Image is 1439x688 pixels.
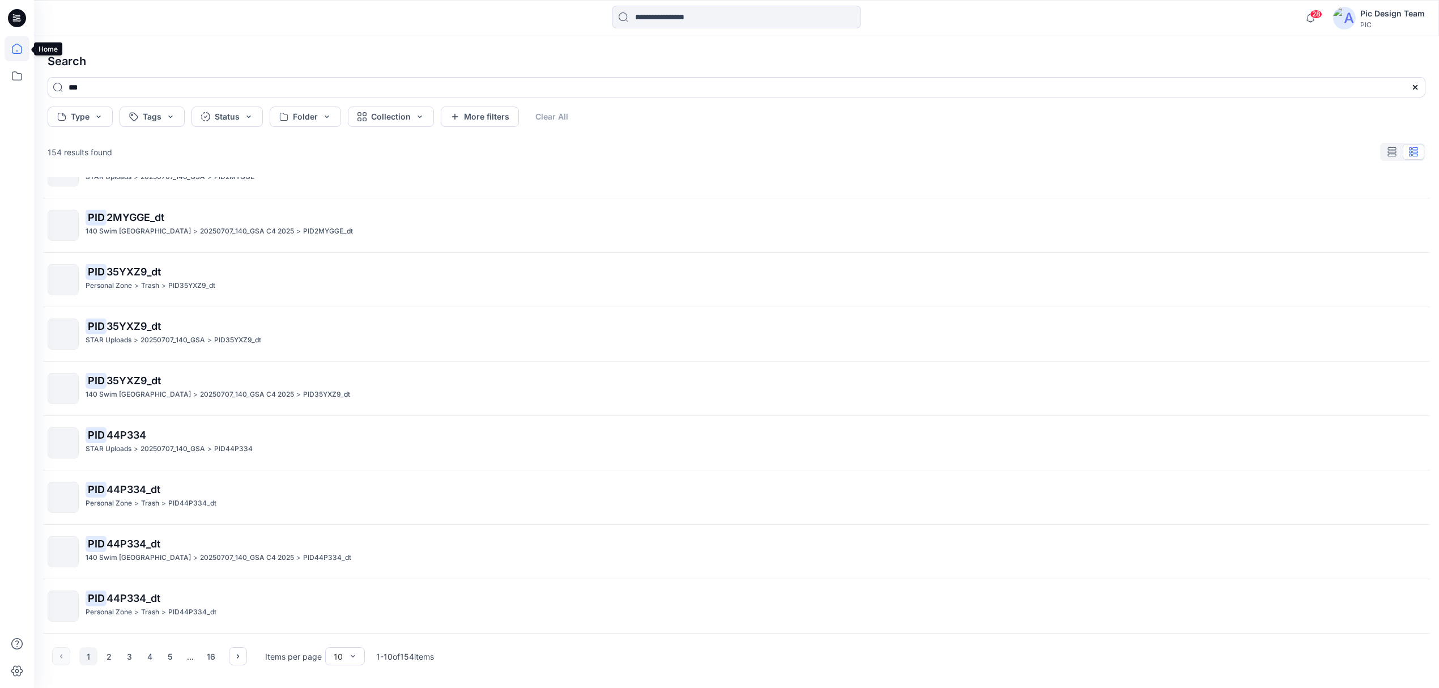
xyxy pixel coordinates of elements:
[107,375,161,387] span: 35YXZ9_dt
[134,280,139,292] p: >
[214,443,253,455] p: PID44P334
[41,475,1432,520] a: PID44P334_dtPersonal Zone>Trash>PID44P334_dt
[161,498,166,509] p: >
[41,257,1432,302] a: PID35YXZ9_dtPersonal Zone>Trash>PID35YXZ9_dt
[207,171,212,183] p: >
[181,647,199,665] div: ...
[207,443,212,455] p: >
[134,498,139,509] p: >
[134,443,138,455] p: >
[86,209,107,225] mark: PID
[207,334,212,346] p: >
[376,651,434,662] p: 1 - 10 of 154 items
[161,280,166,292] p: >
[86,590,107,606] mark: PID
[41,366,1432,411] a: PID35YXZ9_dt140 Swim [GEOGRAPHIC_DATA]>20250707_140_GSA C4 2025>PID35YXZ9_dt
[134,334,138,346] p: >
[141,606,159,618] p: Trash
[86,226,191,237] p: 140 Swim USA
[296,552,301,564] p: >
[107,320,161,332] span: 35YXZ9_dt
[86,372,107,388] mark: PID
[1310,10,1322,19] span: 28
[86,318,107,334] mark: PID
[214,334,261,346] p: PID35YXZ9_dt
[1360,7,1425,20] div: Pic Design Team
[120,107,185,127] button: Tags
[214,171,254,183] p: PID2MYGGE
[168,606,216,618] p: PID44P334_dt
[41,584,1432,628] a: PID44P334_dtPersonal Zone>Trash>PID44P334_dt
[296,226,301,237] p: >
[161,647,179,665] button: 5
[141,280,159,292] p: Trash
[161,606,166,618] p: >
[141,498,159,509] p: Trash
[191,107,263,127] button: Status
[86,536,107,551] mark: PID
[48,107,113,127] button: Type
[86,443,131,455] p: STAR Uploads
[193,226,198,237] p: >
[193,552,198,564] p: >
[100,647,118,665] button: 2
[86,481,107,497] mark: PID
[41,529,1432,574] a: PID44P334_dt140 Swim [GEOGRAPHIC_DATA]>20250707_140_GSA C4 2025>PID44P334_dt
[86,171,131,183] p: STAR Uploads
[270,107,341,127] button: Folder
[134,171,138,183] p: >
[202,647,220,665] button: 16
[348,107,434,127] button: Collection
[200,389,294,401] p: 20250707_140_GSA C4 2025
[86,264,107,279] mark: PID
[200,226,294,237] p: 20250707_140_GSA C4 2025
[141,171,205,183] p: 20250707_140_GSA
[39,45,1434,77] h4: Search
[107,483,160,495] span: 44P334_dt
[193,389,198,401] p: >
[303,552,351,564] p: PID44P334_dt
[41,203,1432,248] a: PID2MYGGE_dt140 Swim [GEOGRAPHIC_DATA]>20250707_140_GSA C4 2025>PID2MYGGE_dt
[141,443,205,455] p: 20250707_140_GSA
[200,552,294,564] p: 20250707_140_GSA C4 2025
[41,312,1432,356] a: PID35YXZ9_dtSTAR Uploads>20250707_140_GSA>PID35YXZ9_dt
[79,647,97,665] button: 1
[334,651,343,662] div: 10
[141,334,205,346] p: 20250707_140_GSA
[107,211,164,223] span: 2MYGGE_dt
[168,498,216,509] p: PID44P334_dt
[120,647,138,665] button: 3
[303,389,350,401] p: PID35YXZ9_dt
[86,389,191,401] p: 140 Swim USA
[41,421,1432,465] a: PID44P334STAR Uploads>20250707_140_GSA>PID44P334
[141,647,159,665] button: 4
[86,552,191,564] p: 140 Swim USA
[107,538,160,550] span: 44P334_dt
[86,280,132,292] p: Personal Zone
[48,146,112,158] p: 154 results found
[107,592,160,604] span: 44P334_dt
[1360,20,1425,29] div: PIC
[296,389,301,401] p: >
[107,266,161,278] span: 35YXZ9_dt
[303,226,353,237] p: PID2MYGGE_dt
[107,429,146,441] span: 44P334
[441,107,519,127] button: More filters
[134,606,139,618] p: >
[265,651,322,662] p: Items per page
[86,334,131,346] p: STAR Uploads
[1333,7,1356,29] img: avatar
[86,427,107,443] mark: PID
[86,606,132,618] p: Personal Zone
[168,280,215,292] p: PID35YXZ9_dt
[86,498,132,509] p: Personal Zone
